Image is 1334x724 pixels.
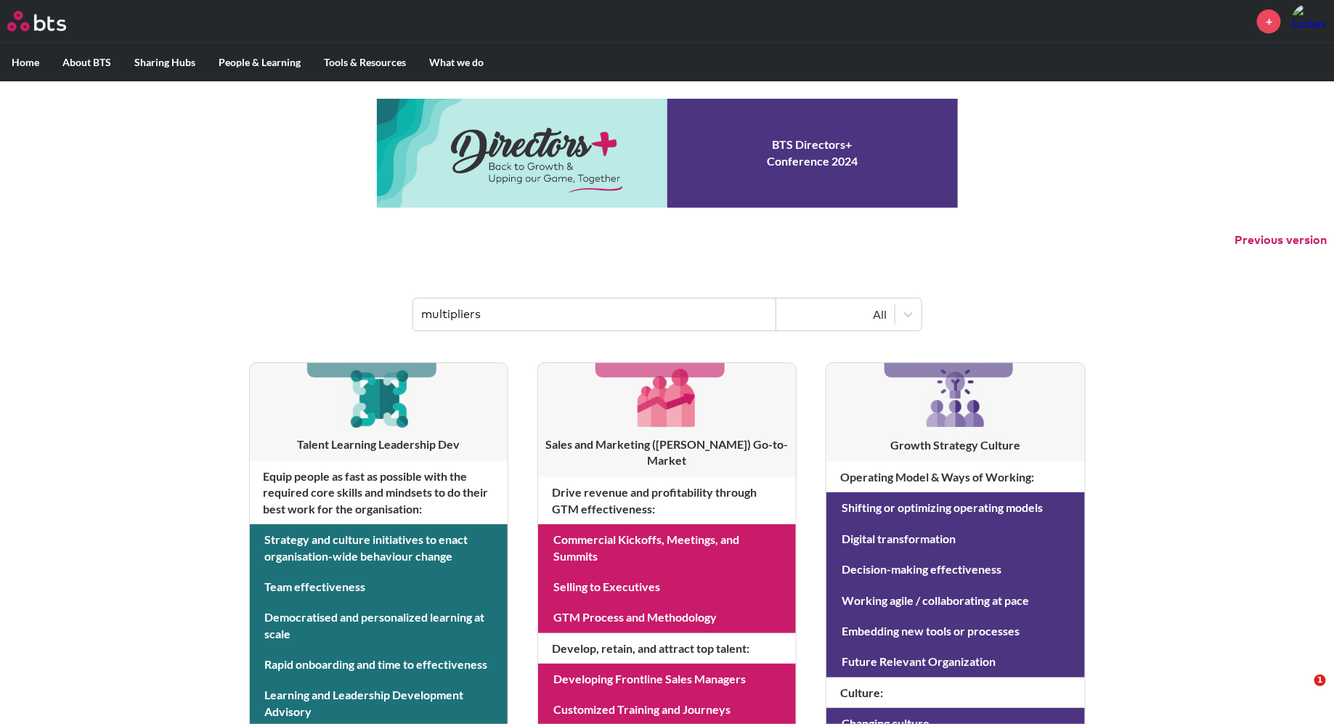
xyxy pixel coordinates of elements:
[826,678,1084,708] h4: Culture :
[826,437,1084,453] h3: Growth Strategy Culture
[538,436,796,469] h3: Sales and Marketing ([PERSON_NAME]) Go-to-Market
[250,436,508,452] h3: Talent Learning Leadership Dev
[7,11,93,31] a: Go home
[1292,4,1327,38] img: Luciana de Camargo Pereira
[377,99,958,208] a: Conference 2024
[784,306,887,322] div: All
[123,44,207,81] label: Sharing Hubs
[1257,9,1281,33] a: +
[921,363,991,433] img: [object Object]
[1292,4,1327,38] a: Profile
[7,11,66,31] img: BTS Logo
[538,477,796,524] h4: Drive revenue and profitability through GTM effectiveness :
[1235,232,1327,248] button: Previous version
[418,44,495,81] label: What we do
[1314,675,1326,686] span: 1
[413,298,776,330] input: Find contents, pages and demos...
[207,44,312,81] label: People & Learning
[826,462,1084,492] h4: Operating Model & Ways of Working :
[312,44,418,81] label: Tools & Resources
[51,44,123,81] label: About BTS
[538,633,796,664] h4: Develop, retain, and attract top talent :
[250,461,508,524] h4: Equip people as fast as possible with the required core skills and mindsets to do their best work...
[633,363,701,432] img: [object Object]
[1285,675,1319,709] iframe: Intercom live chat
[344,363,413,432] img: [object Object]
